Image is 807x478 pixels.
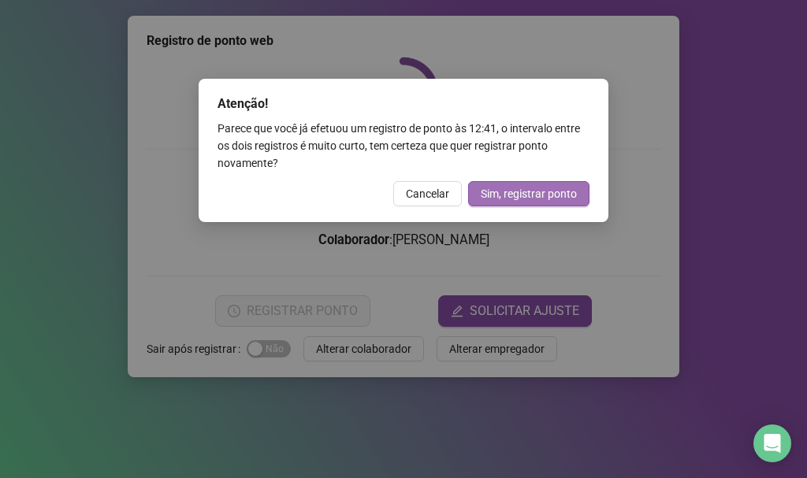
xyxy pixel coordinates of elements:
div: Open Intercom Messenger [753,424,791,462]
span: Cancelar [406,185,449,202]
div: Parece que você já efetuou um registro de ponto às 12:41 , o intervalo entre os dois registros é ... [218,120,589,172]
button: Sim, registrar ponto [468,181,589,206]
div: Atenção! [218,94,589,113]
button: Cancelar [393,181,462,206]
span: Sim, registrar ponto [481,185,577,202]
